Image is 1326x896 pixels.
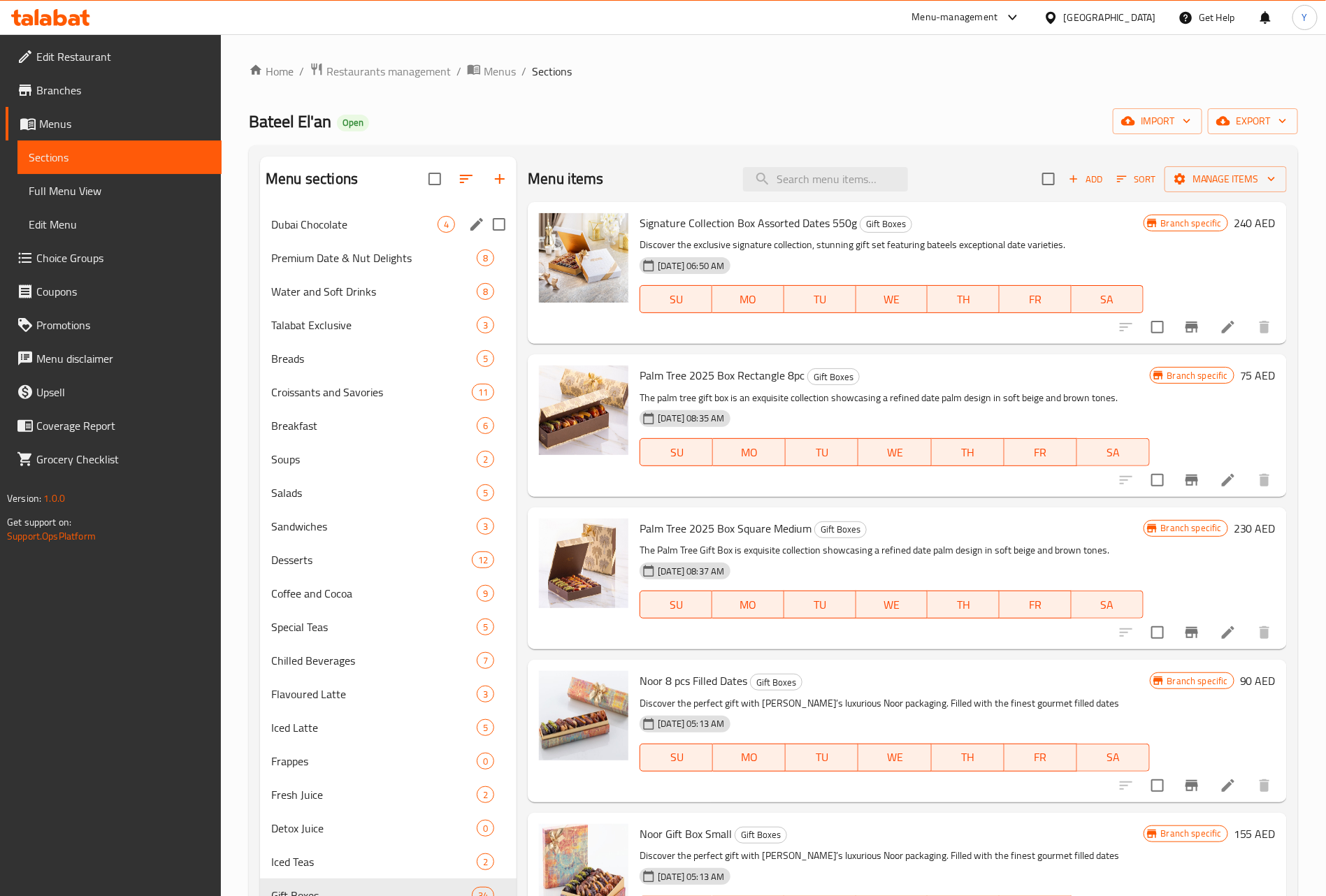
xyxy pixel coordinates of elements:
span: 11 [473,386,493,399]
div: items [477,484,494,501]
span: Promotions [36,317,210,333]
span: Noor Gift Box Small [640,823,732,844]
a: Branches [6,73,222,107]
span: Branch specific [1162,369,1234,382]
span: [DATE] 06:50 AM [652,259,730,273]
span: 1.0.0 [43,489,65,507]
button: FR [1000,285,1072,313]
button: MO [713,438,786,466]
span: Manage items [1176,171,1276,188]
span: SU [646,747,707,767]
span: 5 [477,721,493,735]
span: Choice Groups [36,250,210,266]
span: [DATE] 05:13 AM [652,717,730,730]
span: Detox Juice [271,820,477,837]
button: MO [713,744,786,772]
button: SU [640,744,713,772]
span: Coffee and Cocoa [271,585,477,602]
div: items [472,551,494,568]
div: Premium Date & Nut Delights8 [260,241,517,275]
div: Dubai Chocolate4edit [260,208,517,241]
span: Palm Tree 2025 Box Square Medium [640,518,812,539]
button: SU [640,285,712,313]
p: Discover the perfect gift with [PERSON_NAME]’s luxurious Noor packaging. Filled with the finest g... [640,847,1143,865]
span: Iced Teas [271,853,477,870]
span: 3 [477,520,493,533]
button: FR [1004,744,1077,772]
nav: breadcrumb [249,62,1298,80]
span: [DATE] 08:35 AM [652,412,730,425]
button: export [1208,108,1298,134]
div: items [472,384,494,400]
button: TU [784,591,856,619]
span: 12 [473,554,493,567]
span: Branch specific [1155,827,1227,840]
h6: 230 AED [1234,519,1276,538]
span: 4 [438,218,454,231]
a: Grocery Checklist [6,442,222,476]
a: Choice Groups [6,241,222,275]
span: import [1124,113,1191,130]
span: 0 [477,822,493,835]
span: Sections [29,149,210,166]
span: Branches [36,82,210,99]
div: Dubai Chocolate [271,216,438,233]
div: [GEOGRAPHIC_DATA] [1064,10,1156,25]
div: items [477,652,494,669]
div: Fresh Juice2 [260,778,517,811]
span: Edit Menu [29,216,210,233]
img: Signature Collection Box Assorted Dates 550g [539,213,628,303]
div: Breads5 [260,342,517,375]
span: Sandwiches [271,518,477,535]
span: Gift Boxes [808,369,859,385]
button: Branch-specific-item [1175,769,1209,802]
button: TU [784,285,856,313]
button: WE [858,438,931,466]
span: Get support on: [7,513,71,531]
span: Upsell [36,384,210,400]
span: Grocery Checklist [36,451,210,468]
button: TH [928,591,1000,619]
span: Flavoured Latte [271,686,477,702]
span: Breads [271,350,477,367]
button: edit [466,214,487,235]
span: TU [791,442,853,463]
span: TH [937,442,999,463]
li: / [521,63,526,80]
span: Branch specific [1155,521,1227,535]
div: Chilled Beverages7 [260,644,517,677]
span: Version: [7,489,41,507]
div: items [477,820,494,837]
button: Sort [1114,168,1159,190]
div: items [477,753,494,769]
div: items [477,283,494,300]
span: TU [790,595,851,615]
div: Detox Juice0 [260,811,517,845]
div: items [477,451,494,468]
div: Frappes [271,753,477,769]
span: 3 [477,688,493,701]
div: items [477,518,494,535]
span: Salads [271,484,477,501]
span: SA [1077,595,1138,615]
div: items [477,719,494,736]
span: MO [719,442,780,463]
button: TH [928,285,1000,313]
img: Noor 8 pcs Filled Dates [539,671,628,760]
button: import [1113,108,1202,134]
div: Special Teas5 [260,610,517,644]
h2: Menu items [528,168,604,189]
span: Branch specific [1155,217,1227,230]
span: FR [1005,595,1066,615]
span: TU [790,289,851,310]
span: Signature Collection Box Assorted Dates 550g [640,212,857,233]
button: SU [640,438,713,466]
button: TH [932,438,1004,466]
a: Edit Menu [17,208,222,241]
button: TU [786,438,858,466]
button: TU [786,744,858,772]
span: SA [1083,747,1144,767]
a: Menus [6,107,222,140]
